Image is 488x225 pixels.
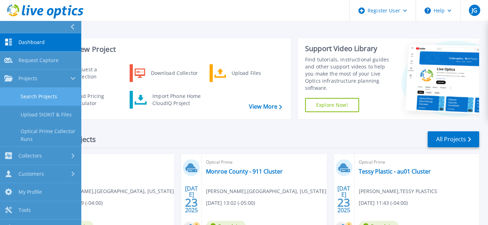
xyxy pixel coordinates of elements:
div: Upload Files [228,66,280,80]
a: Cloud Pricing Calculator [50,91,123,109]
span: Optical Prime [54,158,170,166]
span: Dashboard [18,39,45,45]
div: [DATE] 2025 [337,186,351,212]
span: [PERSON_NAME] , TESSY PLASTICS [359,187,437,195]
span: 23 [337,199,350,205]
span: My Profile [18,189,42,195]
span: [DATE] 11:43 (-04:00) [359,199,408,207]
div: Request a Collection [69,66,121,80]
span: Customers [18,171,44,177]
div: Import Phone Home CloudIQ Project [149,93,204,107]
span: Optical Prime [206,158,322,166]
a: Monroe County - 911 Cluster [206,168,283,175]
span: Collectors [18,153,42,159]
div: Support Video Library [305,44,395,53]
span: [DATE] 13:02 (-05:00) [206,199,255,207]
span: 23 [185,199,198,205]
a: View More [249,103,282,110]
a: All Projects [428,131,479,147]
span: [PERSON_NAME] , [GEOGRAPHIC_DATA], [US_STATE] [54,187,174,195]
a: Upload Files [210,64,282,82]
h3: Start a New Project [50,45,282,53]
div: Download Collector [147,66,201,80]
span: JG [471,7,477,13]
div: Cloud Pricing Calculator [69,93,121,107]
span: [PERSON_NAME] , [GEOGRAPHIC_DATA], [US_STATE] [206,187,326,195]
a: Download Collector [130,64,202,82]
span: Tools [18,207,31,213]
a: Explore Now! [305,98,359,112]
div: [DATE] 2025 [185,186,198,212]
a: Request a Collection [50,64,123,82]
a: Tessy Plastic - au01 Cluster [359,168,431,175]
span: Projects [18,75,37,82]
span: Optical Prime [359,158,475,166]
div: Find tutorials, instructional guides and other support videos to help you make the most of your L... [305,56,395,92]
span: Request Capture [18,57,59,64]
